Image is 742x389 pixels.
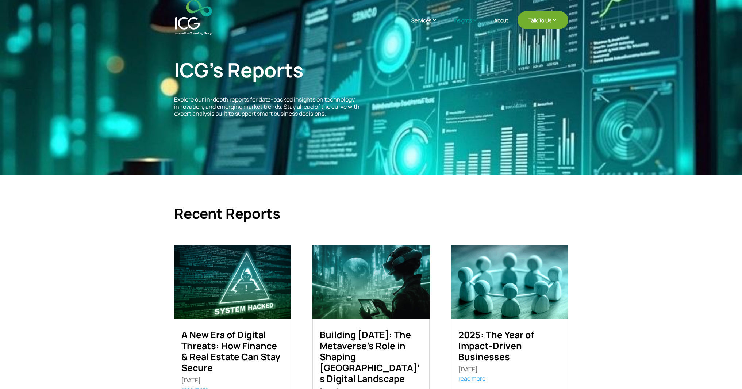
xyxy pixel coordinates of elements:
a: Building [DATE]: The Metaverse’s Role in Shaping [GEOGRAPHIC_DATA]’s Digital Landscape [320,328,420,385]
img: A New Era of Digital Threats: How Finance & Real Estate Can Stay Secure [174,245,291,319]
a: 2025: The Year of Impact-Driven Businesses [458,328,534,363]
span: Explore our in-depth reports for data-backed insights on technology, innovation, and emerging mar... [174,95,360,117]
a: Services [411,16,445,35]
a: A New Era of Digital Threats: How Finance & Real Estate Can Stay Secure [181,328,280,374]
span: [DATE] [181,376,201,384]
span: ICG’s Reports [174,56,303,83]
span: Recent Reports [174,203,280,223]
a: read more [458,374,485,382]
a: Insights [454,16,485,35]
img: Building Tomorrow: The Metaverse’s Role in Shaping Saudi Arabia’s Digital Landscape [312,245,429,319]
a: Talk To Us [518,11,568,29]
img: 2025: The Year of Impact-Driven Businesses [451,245,568,319]
span: [DATE] [458,365,478,373]
a: About [494,18,508,35]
